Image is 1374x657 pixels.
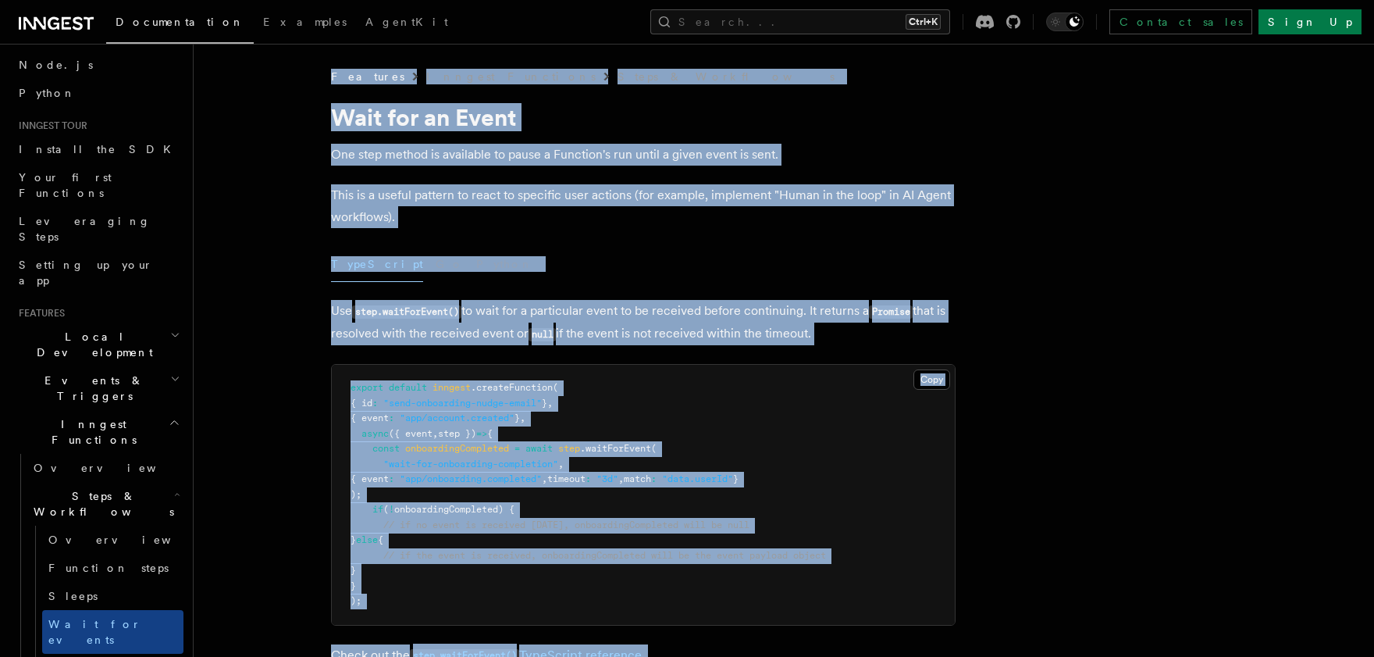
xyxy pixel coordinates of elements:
span: Documentation [116,16,244,28]
span: ); [351,595,361,606]
a: Overview [27,454,183,482]
span: if [372,504,383,515]
span: const [372,443,400,454]
span: ! [389,504,394,515]
span: } [351,534,356,545]
a: Overview [42,526,183,554]
span: : [651,473,657,484]
p: This is a useful pattern to react to specific user actions (for example, implement "Human in the ... [331,184,956,228]
button: Python [476,247,533,282]
span: ({ event [389,428,432,439]
a: Sign Up [1258,9,1362,34]
span: "data.userId" [662,473,733,484]
span: match [624,473,651,484]
span: ( [651,443,657,454]
span: "wait-for-onboarding-completion" [383,459,558,470]
span: : [372,398,378,409]
span: : [389,412,394,423]
span: ); [351,489,361,500]
span: await [525,443,553,454]
span: => [476,428,487,439]
span: inngest [432,382,471,393]
span: "send-onboarding-nudge-email" [383,398,542,409]
span: , [547,398,553,409]
p: Use to wait for a particular event to be received before continuing. It returns a that is resolve... [331,300,956,345]
a: Python [12,79,183,107]
span: } [542,398,547,409]
a: Setting up your app [12,251,183,295]
span: timeout [547,473,586,484]
span: } [351,565,356,576]
span: , [558,459,564,470]
span: default [389,382,427,393]
span: { event [351,473,389,484]
span: ( [553,382,558,393]
button: Inngest Functions [12,410,183,454]
button: Go [436,247,464,282]
h1: Wait for an Event [331,103,956,131]
span: Features [331,69,404,84]
span: } [351,580,356,591]
a: Function steps [42,554,183,582]
span: Events & Triggers [12,373,170,404]
span: { [487,428,493,439]
a: Sleeps [42,582,183,610]
span: } [514,412,520,423]
a: Node.js [12,51,183,79]
span: step [558,443,580,454]
button: Steps & Workflows [27,482,183,526]
span: Overview [48,534,209,546]
span: { event [351,412,389,423]
button: Copy [913,370,950,390]
span: AgentKit [365,16,448,28]
a: Inngest Functions [426,69,596,84]
span: Sleeps [48,590,98,602]
span: else [356,534,378,545]
p: One step method is available to pause a Function's run until a given event is sent. [331,144,956,166]
a: Your first Functions [12,163,183,207]
span: Local Development [12,329,170,360]
span: , [618,473,624,484]
span: async [361,428,389,439]
span: { [378,534,383,545]
a: Examples [254,5,356,42]
span: Node.js [19,59,93,71]
button: Toggle dark mode [1046,12,1084,31]
span: "3d" [596,473,618,484]
span: Examples [263,16,347,28]
button: Local Development [12,323,183,366]
span: Features [12,307,65,320]
code: null [529,328,556,341]
span: } [733,473,739,484]
span: Leveraging Steps [19,215,151,243]
span: ( [383,504,389,515]
code: Promise [869,305,913,319]
kbd: Ctrl+K [906,14,941,30]
span: onboardingCompleted [405,443,509,454]
span: "app/onboarding.completed" [400,473,542,484]
span: // if the event is received, onboardingCompleted will be the event payload object [383,550,826,561]
a: Documentation [106,5,254,44]
span: Inngest tour [12,120,87,132]
span: , [520,412,525,423]
button: TypeScript [331,247,423,282]
button: Events & Triggers [12,366,183,410]
span: Overview [34,462,194,474]
span: "app/account.created" [400,412,514,423]
span: , [542,473,547,484]
span: step }) [438,428,476,439]
span: Python [19,87,76,99]
span: .createFunction [471,382,553,393]
span: export [351,382,383,393]
button: Search...Ctrl+K [650,9,950,34]
code: step.waitForEvent() [352,305,461,319]
span: Setting up your app [19,259,153,287]
span: : [389,473,394,484]
span: .waitForEvent [580,443,651,454]
a: AgentKit [356,5,457,42]
span: Steps & Workflows [27,488,174,520]
a: Wait for events [42,610,183,654]
a: Leveraging Steps [12,207,183,251]
a: Contact sales [1109,9,1252,34]
span: { id [351,398,372,409]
